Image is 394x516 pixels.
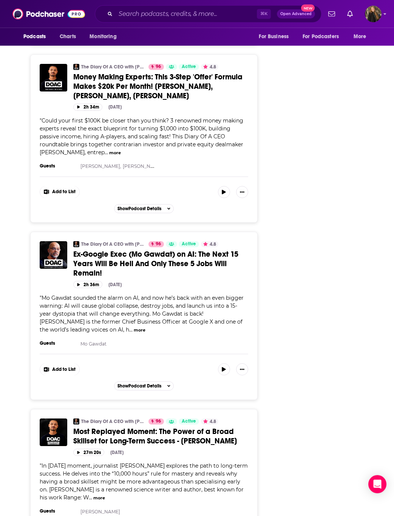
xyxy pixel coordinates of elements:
img: The Diary Of A CEO with Steven Bartlett [73,241,79,247]
span: ⌘ K [257,9,271,19]
div: Search podcasts, credits, & more... [95,5,321,23]
img: Ex-Google Exec (Mo Gawdat) on AI: The Next 15 Years Will Be Hell And Only These 5 Jobs Will Remain! [40,241,67,269]
span: More [354,31,366,42]
a: Charts [55,29,80,44]
button: ShowPodcast Details [114,381,174,390]
span: In [DATE] moment, journalist [PERSON_NAME] explores the path to long-term success. He delves into... [40,462,248,501]
a: Active [179,418,199,425]
span: Add to List [52,189,76,195]
button: ShowPodcast Details [114,204,174,213]
span: Add to List [52,367,76,372]
button: 2h 34m [73,104,102,111]
a: Show notifications dropdown [344,8,356,20]
button: 4.8 [201,64,218,70]
span: Could your first $100K be closer than you think? 3 renowned money making experts reveal the exact... [40,117,243,156]
span: 96 [156,418,161,425]
span: ... [129,326,133,333]
span: Show Podcast Details [117,383,161,389]
button: open menu [84,29,126,44]
button: more [109,150,121,156]
span: 96 [156,240,161,248]
a: Show notifications dropdown [325,8,338,20]
button: open menu [298,29,350,44]
a: Most Replayed Moment: The Power of a Broad Skillset for Long-Term Success - [PERSON_NAME] [73,427,248,446]
button: 2h 36m [73,281,102,288]
span: Active [182,418,196,425]
a: Active [179,241,199,247]
span: Logged in as anamarquis [365,6,382,22]
a: 96 [148,241,164,247]
span: Active [182,240,196,248]
button: Open AdvancedNew [277,9,315,19]
span: ... [89,494,92,501]
h3: Guests [40,163,74,169]
input: Search podcasts, credits, & more... [116,8,257,20]
button: Show More Button [40,363,79,375]
span: Ex-Google Exec (Mo Gawdat) on AI: The Next 15 Years Will Be Hell And Only These 5 Jobs Will Remain! [73,249,238,278]
button: more [134,327,145,333]
button: open menu [18,29,56,44]
span: For Podcasters [303,31,339,42]
div: [DATE] [110,450,124,455]
button: more [93,495,105,501]
a: The Diary Of A CEO with [PERSON_NAME] [81,418,144,425]
img: Podchaser - Follow, Share and Rate Podcasts [12,7,85,21]
img: The Diary Of A CEO with Steven Bartlett [73,418,79,425]
button: open menu [253,29,298,44]
span: 96 [156,63,161,71]
a: Active [179,64,199,70]
a: [PERSON_NAME], [123,163,164,169]
a: [PERSON_NAME], [80,163,121,169]
span: Charts [60,31,76,42]
span: ... [105,149,108,156]
h3: Guests [40,340,74,346]
div: [DATE] [108,104,122,110]
span: Podcasts [23,31,46,42]
img: The Diary Of A CEO with Steven Bartlett [73,64,79,70]
button: 27m 20s [73,449,104,456]
span: " [40,117,243,156]
button: Show profile menu [365,6,382,22]
a: 96 [148,64,164,70]
button: 4.8 [201,241,218,247]
a: Mo Gawdat [80,341,107,347]
button: Show More Button [40,186,79,198]
button: Show More Button [236,186,248,198]
a: The Diary Of A CEO with [PERSON_NAME] [81,241,144,247]
span: For Business [259,31,289,42]
span: Mo Gawdat sounded the alarm on AI, and now he’s back with an even bigger warning: AI will cause g... [40,294,244,333]
a: Money Making Experts: This 3-Step 'Offer' Formula Makes $20k Per Month! [PERSON_NAME], [PERSON_NA... [73,72,248,101]
button: Show More Button [236,363,248,375]
img: User Profile [365,6,382,22]
img: Most Replayed Moment: The Power of a Broad Skillset for Long-Term Success - David Epstein [40,418,67,446]
button: 4.8 [201,418,218,425]
span: Most Replayed Moment: The Power of a Broad Skillset for Long-Term Success - [PERSON_NAME] [73,427,237,446]
span: Show Podcast Details [117,206,161,211]
div: [DATE] [108,282,122,287]
a: Ex-Google Exec (Mo Gawdat) on AI: The Next 15 Years Will Be Hell And Only These 5 Jobs Will Remain! [73,249,248,278]
span: New [301,5,315,12]
a: [PERSON_NAME] [80,509,120,514]
span: Monitoring [90,31,116,42]
a: 96 [148,418,164,425]
span: Money Making Experts: This 3-Step 'Offer' Formula Makes $20k Per Month! [PERSON_NAME], [PERSON_NA... [73,72,243,101]
img: Money Making Experts: This 3-Step 'Offer' Formula Makes $20k Per Month! Alex Hormozi, Codie Sanch... [40,64,67,91]
div: Open Intercom Messenger [368,475,386,493]
button: open menu [348,29,376,44]
span: Active [182,63,196,71]
a: The Diary Of A CEO with [PERSON_NAME] [81,64,144,70]
h3: Guests [40,508,74,514]
span: " [40,462,248,501]
span: " [40,294,244,333]
span: Open Advanced [280,12,312,16]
